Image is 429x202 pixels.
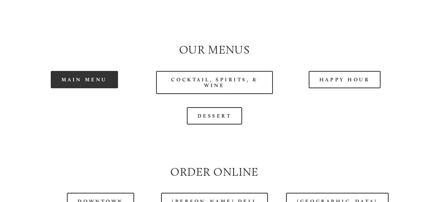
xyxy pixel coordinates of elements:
a: Cocktail, Spirits, & Wine [156,71,273,94]
a: Main Menu [51,71,118,88]
a: Dessert [187,107,243,125]
h2: Our Menus [26,42,403,58]
h2: Order Online [26,164,403,180]
a: Happy Hour [309,71,381,88]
